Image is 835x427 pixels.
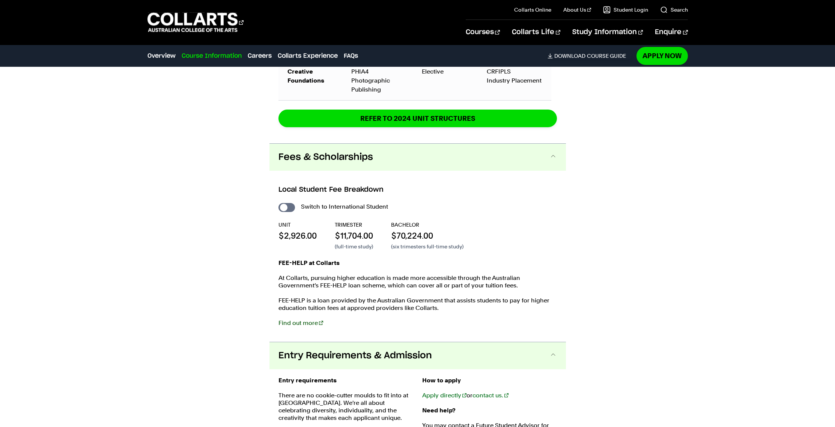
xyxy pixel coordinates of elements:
[269,144,566,171] button: Fees & Scholarships
[278,230,317,241] p: $2,926.00
[287,68,324,84] strong: Creative Foundations
[514,6,551,14] a: Collarts Online
[278,259,340,266] strong: FEE-HELP at Collarts
[278,350,432,362] span: Entry Requirements & Admission
[278,392,413,422] p: There are no cookie-cutter moulds to fit into at [GEOGRAPHIC_DATA]. We're all about celebrating d...
[278,319,323,326] a: Find out more
[278,274,557,289] p: At Collarts, pursuing higher education is made more accessible through the Australian Government’...
[487,67,542,85] div: CRFIPLS Industry Placement
[391,221,463,229] p: BACHELOR
[572,20,643,45] a: Study Information
[278,185,557,195] h3: Local Student Fee Breakdown
[342,61,413,101] td: PHIA4 Photographic Publishing
[422,377,461,384] strong: How to apply
[391,243,463,250] p: (six trimesters full-time study)
[563,6,591,14] a: About Us
[391,230,463,241] p: $70,224.00
[660,6,688,14] a: Search
[472,392,509,399] a: contact us.
[335,230,373,241] p: $11,704.00
[636,47,688,65] a: Apply Now
[344,51,358,60] a: FAQs
[335,221,373,229] p: TRIMESTER
[248,51,272,60] a: Careers
[182,51,242,60] a: Course Information
[301,201,388,212] label: Switch to International Student
[422,392,557,399] p: or
[512,20,560,45] a: Collarts Life
[554,53,585,59] span: Download
[278,51,338,60] a: Collarts Experience
[466,20,500,45] a: Courses
[655,20,688,45] a: Enquire
[278,297,557,312] p: FEE-HELP is a loan provided by the Australian Government that assists students to pay for higher ...
[269,342,566,369] button: Entry Requirements & Admission
[147,51,176,60] a: Overview
[548,53,632,59] a: DownloadCourse Guide
[278,151,373,163] span: Fees & Scholarships
[147,12,244,33] div: Go to homepage
[278,377,337,384] strong: Entry requirements
[422,407,456,414] strong: Need help?
[278,110,557,127] a: REFER TO 2024 unit structures
[269,171,566,342] div: Fees & Scholarships
[603,6,648,14] a: Student Login
[278,221,317,229] p: UNIT
[335,243,373,250] p: (full-time study)
[413,61,478,101] td: Elective
[422,392,466,399] a: Apply directly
